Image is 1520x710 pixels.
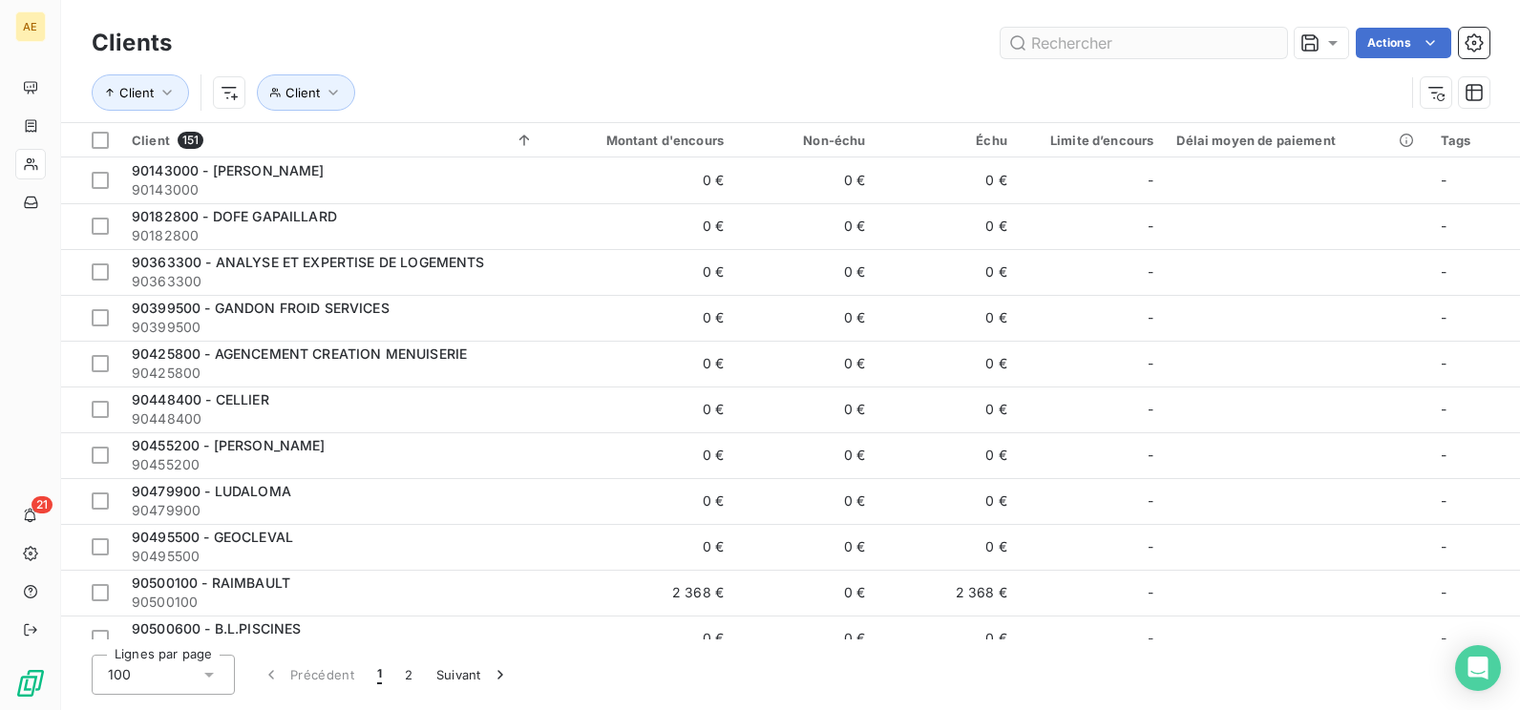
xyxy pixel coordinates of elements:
td: 0 € [876,295,1018,341]
td: 2 368 € [545,570,735,616]
span: 100 [108,665,131,684]
td: 2 368 € [876,570,1018,616]
td: 0 € [545,157,735,203]
td: 0 € [735,524,876,570]
span: Client [285,85,320,100]
span: - [1148,583,1153,602]
td: 0 € [876,341,1018,386]
span: - [1441,263,1446,280]
span: 151 [178,132,203,149]
span: 90479900 - LUDALOMA [132,483,291,499]
td: 0 € [876,432,1018,478]
td: 0 € [876,203,1018,249]
td: 0 € [545,203,735,249]
td: 0 € [735,616,876,661]
span: - [1441,355,1446,371]
td: 0 € [735,432,876,478]
td: 0 € [735,341,876,386]
span: 90455200 - [PERSON_NAME] [132,437,326,453]
span: 90182800 [132,226,534,245]
span: - [1148,171,1153,190]
td: 0 € [735,203,876,249]
span: 90363300 - ANALYSE ET EXPERTISE DE LOGEMENTS [132,254,485,270]
span: - [1148,537,1153,556]
span: - [1441,584,1446,600]
span: 90495500 [132,547,534,566]
td: 0 € [876,524,1018,570]
span: 90143000 [132,180,534,199]
span: - [1148,629,1153,648]
span: 90399500 [132,318,534,337]
span: - [1441,401,1446,417]
td: 0 € [545,341,735,386]
div: Open Intercom Messenger [1455,645,1501,691]
img: Logo LeanPay [15,668,46,699]
div: Limite d’encours [1030,133,1154,148]
span: 21 [32,496,53,513]
td: 0 € [735,570,876,616]
button: 1 [366,655,393,695]
button: Actions [1356,28,1451,58]
td: 0 € [876,386,1018,432]
span: - [1441,172,1446,188]
div: Échu [888,133,1006,148]
div: Montant d'encours [557,133,724,148]
div: Délai moyen de paiement [1176,133,1417,148]
td: 0 € [545,249,735,295]
button: Client [257,74,355,111]
td: 0 € [735,157,876,203]
td: 0 € [876,157,1018,203]
span: - [1441,309,1446,325]
span: - [1148,491,1153,511]
span: 90182800 - DOFE GAPAILLARD [132,208,337,224]
span: 90425800 [132,364,534,383]
span: 90455200 [132,455,534,474]
input: Rechercher [1001,28,1287,58]
span: 1 [377,665,382,684]
span: Client [132,133,170,148]
div: Non-échu [747,133,865,148]
span: - [1148,217,1153,236]
td: 0 € [876,478,1018,524]
td: 0 € [735,249,876,295]
span: Client [119,85,154,100]
td: 0 € [545,295,735,341]
span: - [1148,262,1153,282]
span: - [1441,492,1446,509]
td: 0 € [735,295,876,341]
td: 0 € [545,432,735,478]
span: - [1441,447,1446,463]
td: 0 € [545,616,735,661]
h3: Clients [92,26,172,60]
span: 90448400 - CELLIER [132,391,269,407]
td: 0 € [735,386,876,432]
td: 0 € [876,249,1018,295]
div: AE [15,11,46,42]
span: 90500600 [132,638,534,658]
div: Tags [1441,133,1509,148]
td: 0 € [545,386,735,432]
span: - [1441,538,1446,554]
button: Client [92,74,189,111]
span: 90500600 - B.L.PISCINES [132,620,301,637]
span: 90448400 [132,409,534,428]
span: 90500100 [132,593,534,612]
span: - [1148,308,1153,327]
span: 90479900 [132,501,534,520]
span: - [1148,446,1153,465]
span: - [1148,354,1153,373]
span: 90143000 - [PERSON_NAME] [132,162,325,178]
button: 2 [393,655,424,695]
span: - [1148,400,1153,419]
span: - [1441,630,1446,646]
td: 0 € [735,478,876,524]
td: 0 € [876,616,1018,661]
button: Précédent [250,655,366,695]
span: 90425800 - AGENCEMENT CREATION MENUISERIE [132,345,467,362]
span: - [1441,218,1446,234]
button: Suivant [425,655,521,695]
span: 90363300 [132,272,534,291]
span: 90399500 - GANDON FROID SERVICES [132,300,390,316]
td: 0 € [545,478,735,524]
td: 0 € [545,524,735,570]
